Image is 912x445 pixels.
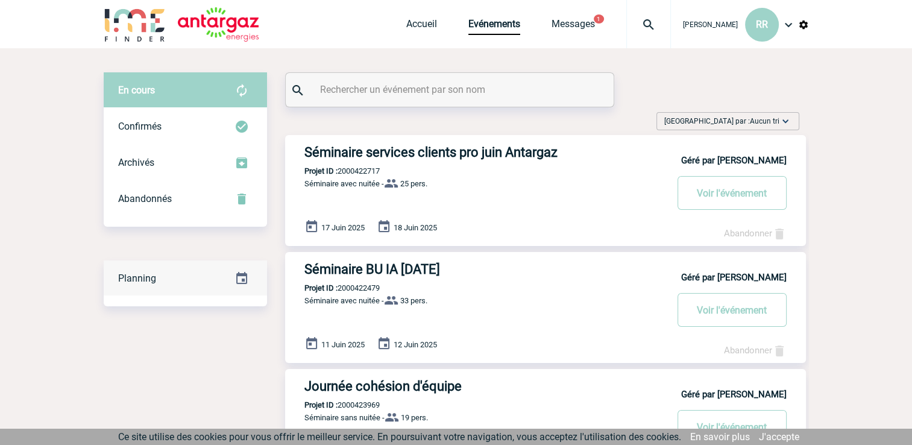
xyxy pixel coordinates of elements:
a: J'accepte [759,431,799,443]
span: Séminaire avec nuitée - [304,296,384,305]
span: Confirmés [118,121,162,132]
span: En cours [118,84,155,96]
b: Géré par [PERSON_NAME] [681,272,787,283]
span: 12 Juin 2025 [394,340,437,349]
span: [PERSON_NAME] [683,21,738,29]
span: RR [756,19,768,30]
button: Voir l'événement [678,293,787,327]
span: Archivés [118,157,154,168]
a: Messages [552,18,595,35]
b: Projet ID : [304,400,338,409]
b: Projet ID : [304,166,338,175]
span: Séminaire avec nuitée - [304,179,384,188]
p: 2000422717 [285,166,380,175]
img: baseline_expand_more_white_24dp-b.png [779,115,791,127]
span: 17 Juin 2025 [321,223,365,232]
h3: Journée cohésion d'équipe [304,379,666,394]
a: Séminaire services clients pro juin Antargaz [285,145,806,160]
span: Séminaire sans nuitée - [304,413,385,422]
b: Géré par [PERSON_NAME] [681,155,787,166]
button: 1 [594,14,604,24]
span: 25 pers. [400,179,427,188]
span: 11 Juin 2025 [321,340,365,349]
h3: Séminaire BU IA [DATE] [304,262,666,277]
button: Voir l'événement [678,410,787,444]
h3: Séminaire services clients pro juin Antargaz [304,145,666,160]
a: Evénements [468,18,520,35]
span: Aucun tri [750,117,779,125]
span: Ce site utilise des cookies pour vous offrir le meilleur service. En poursuivant votre navigation... [118,431,681,443]
span: 18 Juin 2025 [394,223,437,232]
div: Retrouvez ici tous vos évènements avant confirmation [104,72,267,109]
p: 2000422479 [285,283,380,292]
b: Projet ID : [304,283,338,292]
span: Abandonnés [118,193,172,204]
a: Planning [104,260,267,295]
img: IME-Finder [104,7,166,42]
a: Abandonner [724,228,787,239]
span: [GEOGRAPHIC_DATA] par : [664,115,779,127]
p: 2000423969 [285,400,380,409]
span: 19 pers. [401,413,428,422]
a: Abandonner [724,345,787,356]
div: Retrouvez ici tous vos événements annulés [104,181,267,217]
span: Planning [118,273,156,284]
div: Retrouvez ici tous les événements que vous avez décidé d'archiver [104,145,267,181]
button: Voir l'événement [678,176,787,210]
b: Géré par [PERSON_NAME] [681,389,787,400]
span: 33 pers. [400,296,427,305]
div: Retrouvez ici tous vos événements organisés par date et état d'avancement [104,260,267,297]
a: Séminaire BU IA [DATE] [285,262,806,277]
a: En savoir plus [690,431,750,443]
input: Rechercher un événement par son nom [317,81,585,98]
a: Journée cohésion d'équipe [285,379,806,394]
a: Accueil [406,18,437,35]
